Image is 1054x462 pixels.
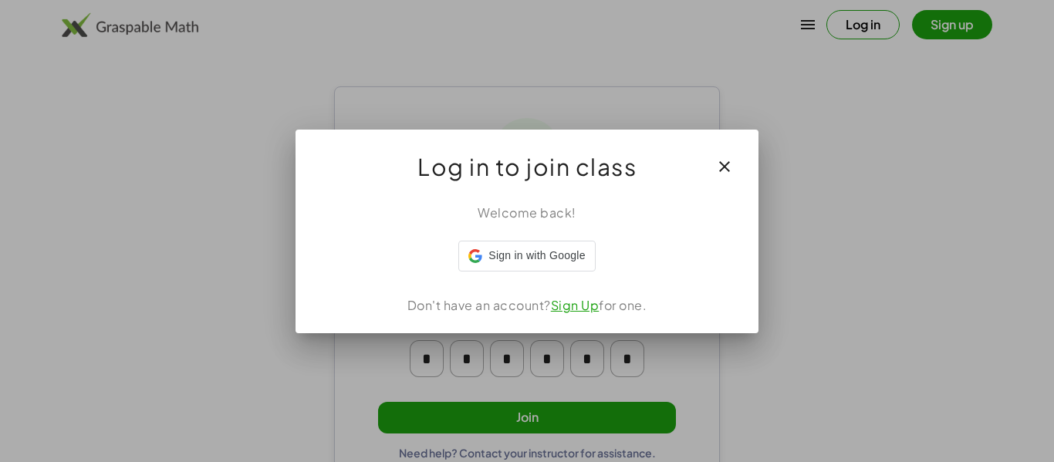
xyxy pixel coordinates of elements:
div: Welcome back! [314,204,740,222]
span: Sign in with Google [488,248,585,264]
div: Sign in with Google [458,241,595,271]
span: Log in to join class [417,148,637,185]
a: Sign Up [551,297,600,313]
div: Don't have an account? for one. [314,296,740,315]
